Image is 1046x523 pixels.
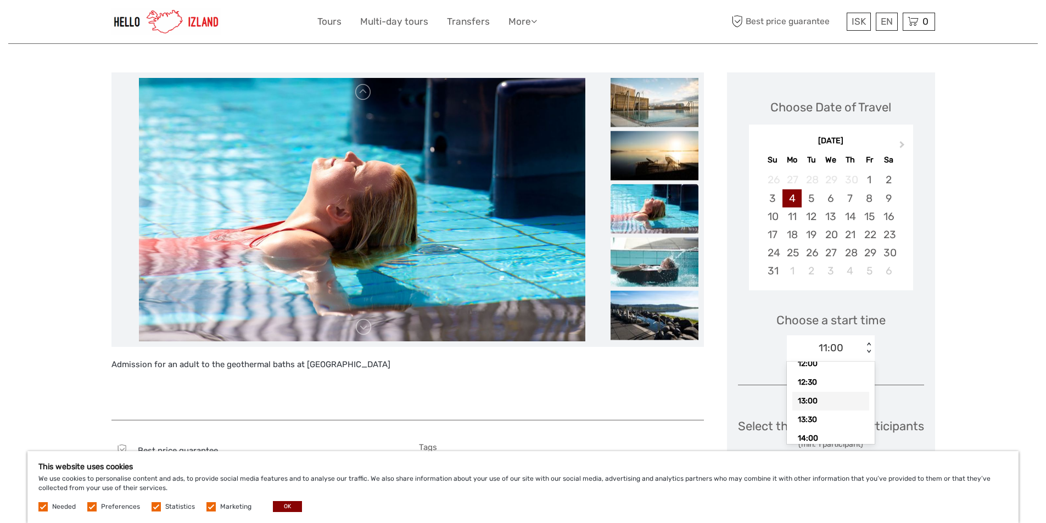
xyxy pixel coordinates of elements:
[819,341,843,355] div: 11:00
[841,189,860,207] div: Choose Thursday, May 7th, 2026
[763,189,782,207] div: Choose Sunday, May 3rd, 2026
[763,171,782,189] div: Not available Sunday, April 26th, 2026
[738,439,924,450] div: (min. 1 participant)
[763,153,782,167] div: Su
[782,262,802,280] div: Choose Monday, June 1st, 2026
[841,244,860,262] div: Choose Thursday, May 28th, 2026
[27,451,1019,523] div: We use cookies to personalise content and ads, to provide social media features and to analyse ou...
[763,262,782,280] div: Choose Sunday, May 31st, 2026
[876,13,898,31] div: EN
[447,14,490,30] a: Transfers
[782,171,802,189] div: Not available Monday, April 27th, 2026
[821,226,840,244] div: Choose Wednesday, May 20th, 2026
[792,410,869,429] div: 13:30
[126,17,139,30] button: Open LiveChat chat widget
[802,189,821,207] div: Choose Tuesday, May 5th, 2026
[852,16,866,27] span: ISK
[860,226,879,244] div: Choose Friday, May 22nd, 2026
[792,392,869,410] div: 13:00
[864,342,874,354] div: < >
[611,78,698,127] img: 705a2c981b054c02b5086ed1f5db6274_slider_thumbnail.jpeg
[802,153,821,167] div: Tu
[752,171,909,280] div: month 2026-05
[15,19,124,28] p: We're away right now. Please check back later!
[879,189,898,207] div: Choose Saturday, May 9th, 2026
[841,153,860,167] div: Th
[802,207,821,226] div: Choose Tuesday, May 12th, 2026
[508,14,537,30] a: More
[821,262,840,280] div: Choose Wednesday, June 3rd, 2026
[738,418,924,450] div: Select the number of participants
[860,207,879,226] div: Choose Friday, May 15th, 2026
[782,189,802,207] div: Choose Monday, May 4th, 2026
[841,226,860,244] div: Choose Thursday, May 21st, 2026
[749,136,913,147] div: [DATE]
[792,429,869,448] div: 14:00
[802,262,821,280] div: Choose Tuesday, June 2nd, 2026
[52,502,76,511] label: Needed
[782,244,802,262] div: Choose Monday, May 25th, 2026
[879,207,898,226] div: Choose Saturday, May 16th, 2026
[138,446,218,455] span: Best price guarantee
[860,153,879,167] div: Fr
[101,502,140,511] label: Preferences
[841,171,860,189] div: Not available Thursday, April 30th, 2026
[165,502,195,511] label: Statistics
[763,207,782,226] div: Choose Sunday, May 10th, 2026
[860,244,879,262] div: Choose Friday, May 29th, 2026
[792,355,869,373] div: 12:00
[38,462,1008,471] h5: This website uses cookies
[763,226,782,244] div: Choose Sunday, May 17th, 2026
[111,358,704,372] p: Admission for an adult to the geothermal baths at [GEOGRAPHIC_DATA]
[611,291,698,340] img: fc7662bef12c44269318cfefbb6b3979_slider_thumbnail.jpeg
[894,138,912,156] button: Next Month
[782,226,802,244] div: Choose Monday, May 18th, 2026
[729,13,844,31] span: Best price guarantee
[860,262,879,280] div: Choose Friday, June 5th, 2026
[821,244,840,262] div: Choose Wednesday, May 27th, 2026
[860,189,879,207] div: Choose Friday, May 8th, 2026
[879,244,898,262] div: Choose Saturday, May 30th, 2026
[821,207,840,226] div: Choose Wednesday, May 13th, 2026
[782,207,802,226] div: Choose Monday, May 11th, 2026
[879,171,898,189] div: Choose Saturday, May 2nd, 2026
[821,171,840,189] div: Not available Wednesday, April 29th, 2026
[770,99,891,116] div: Choose Date of Travel
[611,238,698,287] img: 5bbf0228ca634e7ca98f514c76ddba0d_slider_thumbnail.jpeg
[220,502,251,511] label: Marketing
[802,226,821,244] div: Choose Tuesday, May 19th, 2026
[841,262,860,280] div: Choose Thursday, June 4th, 2026
[879,226,898,244] div: Choose Saturday, May 23rd, 2026
[879,262,898,280] div: Choose Saturday, June 6th, 2026
[782,153,802,167] div: Mo
[792,373,869,392] div: 12:30
[776,312,886,329] span: Choose a start time
[419,442,704,452] h5: Tags
[860,171,879,189] div: Choose Friday, May 1st, 2026
[317,14,342,30] a: Tours
[821,189,840,207] div: Choose Wednesday, May 6th, 2026
[611,131,698,181] img: a875ca22dd0845dc82643a9f5fdbe34b_slider_thumbnail.jpeg
[111,8,221,35] img: 1270-cead85dc-23af-4572-be81-b346f9cd5751_logo_small.jpg
[139,78,585,341] img: 6bbabd6a66c14ceda086afcf46fd639f_main_slider.jpeg
[360,14,428,30] a: Multi-day tours
[879,153,898,167] div: Sa
[802,171,821,189] div: Not available Tuesday, April 28th, 2026
[273,501,302,512] button: OK
[821,153,840,167] div: We
[841,207,860,226] div: Choose Thursday, May 14th, 2026
[611,184,698,234] img: 6bbabd6a66c14ceda086afcf46fd639f_slider_thumbnail.jpeg
[763,244,782,262] div: Choose Sunday, May 24th, 2026
[802,244,821,262] div: Choose Tuesday, May 26th, 2026
[921,16,930,27] span: 0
